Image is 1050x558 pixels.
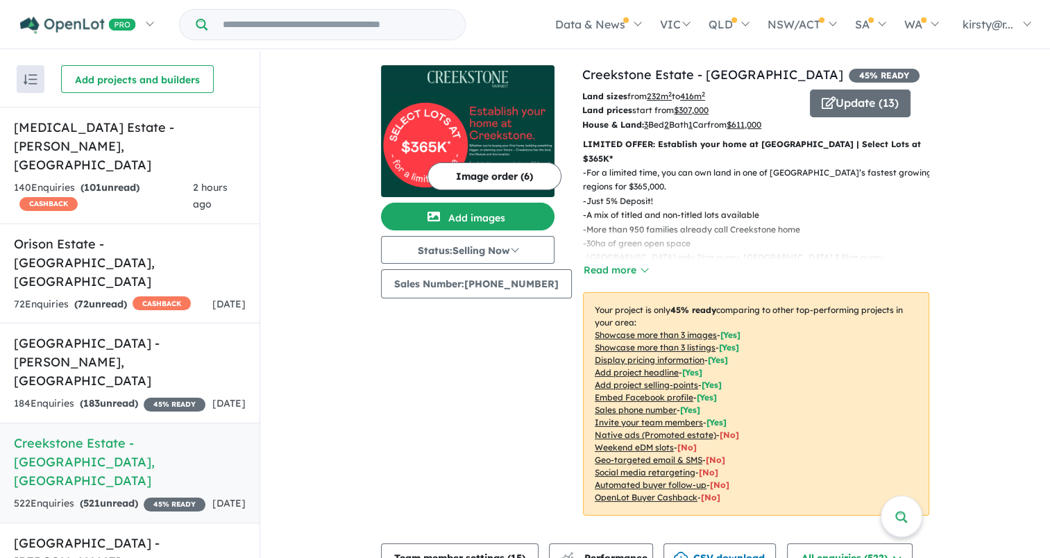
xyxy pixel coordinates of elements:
[672,91,705,101] span: to
[80,397,138,409] strong: ( unread)
[719,342,739,353] span: [ Yes ]
[595,430,716,440] u: Native ads (Promoted estate)
[427,162,561,190] button: Image order (6)
[595,405,677,415] u: Sales phone number
[84,181,101,194] span: 101
[708,355,728,365] span: [ Yes ]
[595,417,703,428] u: Invite your team members
[849,69,920,83] span: 45 % READY
[583,251,940,279] p: - [GEOGRAPHIC_DATA] only 2km away, [GEOGRAPHIC_DATA] 3.8km away, [GEOGRAPHIC_DATA] 29km away
[381,93,554,197] img: Creekstone Estate - Tarneit
[582,103,799,117] p: start from
[78,298,89,310] span: 72
[595,492,697,502] u: OpenLot Buyer Cashback
[595,480,706,490] u: Automated buyer follow-up
[595,455,702,465] u: Geo-targeted email & SMS
[682,367,702,378] span: [ Yes ]
[664,119,669,130] u: 2
[14,496,205,512] div: 522 Enquir ies
[583,194,940,208] p: - Just 5% Deposit!
[381,236,554,264] button: Status:Selling Now
[701,492,720,502] span: [No]
[644,119,648,130] u: 3
[595,392,693,403] u: Embed Facebook profile
[583,166,940,194] p: - For a limited time, you can own land in one of [GEOGRAPHIC_DATA]’s fastest growing regions for ...
[20,17,136,34] img: Openlot PRO Logo White
[582,91,627,101] b: Land sizes
[697,392,717,403] span: [ Yes ]
[677,442,697,453] span: [No]
[212,298,246,310] span: [DATE]
[706,417,727,428] span: [ Yes ]
[381,65,554,197] a: Creekstone Estate - Tarneit LogoCreekstone Estate - Tarneit
[595,330,717,340] u: Showcase more than 3 images
[583,262,648,278] button: Read more
[583,237,940,251] p: - 30ha of green open space
[706,455,725,465] span: [No]
[720,430,739,440] span: [No]
[595,380,698,390] u: Add project selling-points
[699,467,718,477] span: [No]
[583,137,929,166] p: LIMITED OFFER: Establish your home at [GEOGRAPHIC_DATA] | Select Lots at $365K*
[595,367,679,378] u: Add project headline
[595,467,695,477] u: Social media retargeting
[24,74,37,85] img: sort.svg
[582,119,644,130] b: House & Land:
[381,203,554,230] button: Add images
[583,292,929,516] p: Your project is only comparing to other top-performing projects in your area: - - - - - - - - - -...
[582,90,799,103] p: from
[810,90,911,117] button: Update (13)
[680,91,705,101] u: 416 m
[583,208,940,222] p: - A mix of titled and non-titled lots available
[14,334,246,390] h5: [GEOGRAPHIC_DATA] - [PERSON_NAME] , [GEOGRAPHIC_DATA]
[14,396,205,412] div: 184 Enquir ies
[710,480,729,490] span: [No]
[212,397,246,409] span: [DATE]
[670,305,716,315] b: 45 % ready
[595,355,704,365] u: Display pricing information
[583,223,940,237] p: - More than 950 families already call Creekstone home
[210,10,462,40] input: Try estate name, suburb, builder or developer
[81,181,139,194] strong: ( unread)
[14,118,246,174] h5: [MEDICAL_DATA] Estate - [PERSON_NAME] , [GEOGRAPHIC_DATA]
[720,330,740,340] span: [ Yes ]
[688,119,693,130] u: 1
[963,17,1013,31] span: kirsty@r...
[19,197,78,211] span: CASHBACK
[595,342,715,353] u: Showcase more than 3 listings
[582,105,632,115] b: Land prices
[727,119,761,130] u: $ 611,000
[680,405,700,415] span: [ Yes ]
[133,296,191,310] span: CASHBACK
[83,397,100,409] span: 183
[193,181,228,210] span: 2 hours ago
[387,71,549,87] img: Creekstone Estate - Tarneit Logo
[212,497,246,509] span: [DATE]
[647,91,672,101] u: 232 m
[61,65,214,93] button: Add projects and builders
[80,497,138,509] strong: ( unread)
[582,118,799,132] p: Bed Bath Car from
[14,296,191,313] div: 72 Enquir ies
[14,434,246,490] h5: Creekstone Estate - [GEOGRAPHIC_DATA] , [GEOGRAPHIC_DATA]
[144,498,205,511] span: 45 % READY
[381,269,572,298] button: Sales Number:[PHONE_NUMBER]
[702,90,705,98] sup: 2
[582,67,843,83] a: Creekstone Estate - [GEOGRAPHIC_DATA]
[144,398,205,412] span: 45 % READY
[74,298,127,310] strong: ( unread)
[14,235,246,291] h5: Orison Estate - [GEOGRAPHIC_DATA] , [GEOGRAPHIC_DATA]
[668,90,672,98] sup: 2
[14,180,193,213] div: 140 Enquir ies
[702,380,722,390] span: [ Yes ]
[595,442,674,453] u: Weekend eDM slots
[674,105,709,115] u: $ 307,000
[83,497,100,509] span: 521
